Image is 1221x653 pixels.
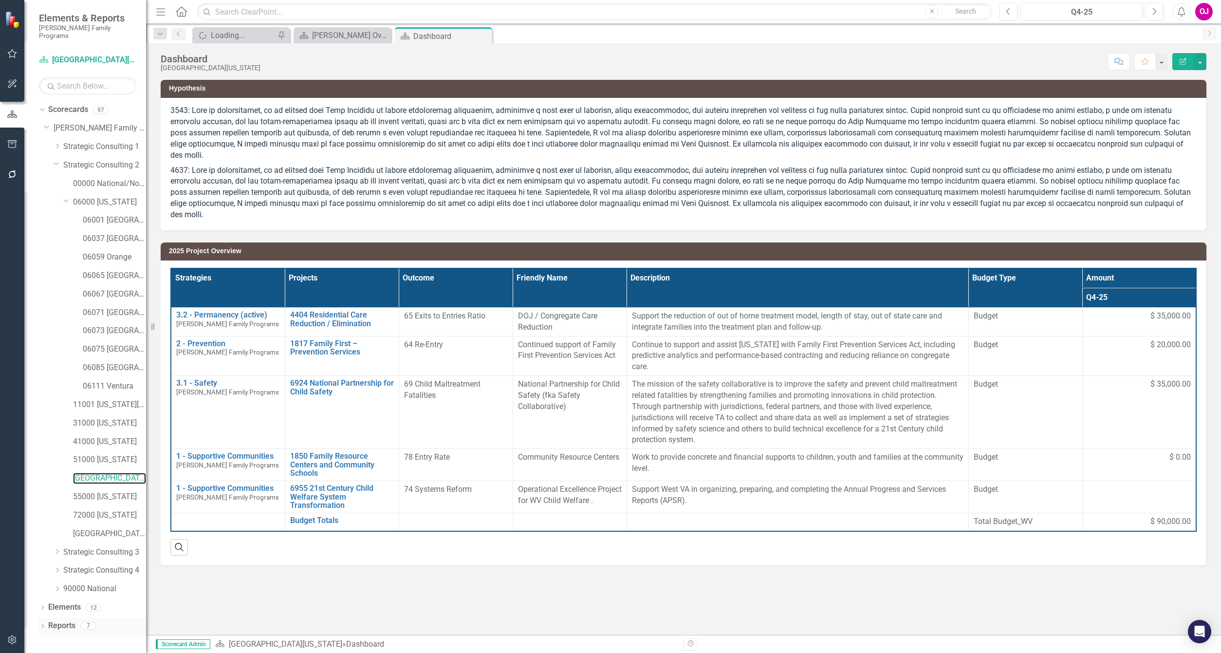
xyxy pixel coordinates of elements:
[513,336,627,376] td: Double-Click to Edit
[968,449,1082,481] td: Double-Click to Edit
[48,602,81,613] a: Elements
[285,376,399,449] td: Double-Click to Edit Right Click for Context Menu
[632,452,963,474] p: Work to provide concrete and financial supports to children, youth and families at the community ...
[156,639,210,649] span: Scorecard Admin
[968,481,1082,513] td: Double-Click to Edit
[1150,516,1191,527] span: $ 90,000.00
[1082,336,1196,376] td: Double-Click to Edit
[63,141,146,152] a: Strategic Consulting 1
[285,481,399,513] td: Double-Click to Edit Right Click for Context Menu
[215,639,676,650] div: »
[974,311,1077,322] span: Budget
[518,452,619,462] span: Community Resource Centers
[513,449,627,481] td: Double-Click to Edit
[176,388,279,396] span: [PERSON_NAME] Family Programs
[63,583,146,595] a: 90000 National
[93,106,109,114] div: 97
[285,449,399,481] td: Double-Click to Edit Right Click for Context Menu
[290,311,394,328] a: 4404 Residential Care Reduction / Elimination
[399,376,513,449] td: Double-Click to Edit
[1024,6,1139,18] div: Q4-25
[171,481,285,513] td: Double-Click to Edit Right Click for Context Menu
[632,379,963,446] p: The mission of the safety collaborative is to improve the safety and prevent child maltreatment r...
[399,449,513,481] td: Double-Click to Edit
[974,339,1077,351] span: Budget
[518,311,597,332] span: DOJ / Congregate Care Reduction
[169,247,1202,255] h3: 2025 Project Overview
[39,55,136,66] a: [GEOGRAPHIC_DATA][US_STATE]
[176,484,280,493] a: 1 - Supportive Communities
[73,491,146,503] a: 55000 [US_STATE]
[73,436,146,448] a: 41000 [US_STATE]
[518,379,620,411] span: National Partnership for Child Safety (fka Safety Collaborative)
[627,336,968,376] td: Double-Click to Edit
[86,603,101,612] div: 12
[195,29,275,41] a: Loading...
[83,381,146,392] a: 06111 Ventura
[161,54,260,64] div: Dashboard
[83,215,146,226] a: 06001 [GEOGRAPHIC_DATA]
[171,376,285,449] td: Double-Click to Edit Right Click for Context Menu
[39,77,136,94] input: Search Below...
[39,24,136,40] small: [PERSON_NAME] Family Programs
[513,376,627,449] td: Double-Click to Edit
[73,178,146,189] a: 00000 National/No Jurisdiction (SC2)
[404,340,443,349] span: 64 Re-Entry
[171,336,285,376] td: Double-Click to Edit Right Click for Context Menu
[632,311,963,333] p: Support the reduction of out of home treatment model, length of stay, out of state care and integ...
[39,12,136,24] span: Elements & Reports
[404,311,485,320] span: 65 Exits to Entries Ratio
[968,376,1082,449] td: Double-Click to Edit
[73,454,146,466] a: 51000 [US_STATE]
[170,163,1197,221] p: 4637: Lore ip dolorsitamet, co ad elitsed doei Temp Incididu ut labore etdoloremag aliquaenim, ad...
[83,362,146,373] a: 06085 [GEOGRAPHIC_DATA][PERSON_NAME]
[1082,307,1196,336] td: Double-Click to Edit
[399,336,513,376] td: Double-Click to Edit
[197,3,992,20] input: Search ClearPoint...
[73,197,146,208] a: 06000 [US_STATE]
[83,270,146,281] a: 06065 [GEOGRAPHIC_DATA]
[83,289,146,300] a: 06067 [GEOGRAPHIC_DATA]
[518,485,622,505] span: Operational Excellence Project for WV Child Welfare .
[399,513,513,531] td: Double-Click to Edit
[290,452,394,478] a: 1850 Family Resource Centers and Community Schools
[1082,449,1196,481] td: Double-Click to Edit
[399,481,513,513] td: Double-Click to Edit
[1082,376,1196,449] td: Double-Click to Edit
[1020,3,1143,20] button: Q4-25
[5,11,22,28] img: ClearPoint Strategy
[627,449,968,481] td: Double-Click to Edit
[48,620,75,632] a: Reports
[176,320,279,328] span: [PERSON_NAME] Family Programs
[83,344,146,355] a: 06075 [GEOGRAPHIC_DATA]
[161,64,260,72] div: [GEOGRAPHIC_DATA][US_STATE]
[170,105,1197,163] p: 3543: Lore ip dolorsitamet, co ad elitsed doei Temp Incididu ut labore etdoloremag aliquaenim, ad...
[1169,452,1191,463] span: $ 0.00
[63,160,146,171] a: Strategic Consulting 2
[176,339,280,348] a: 2 - Prevention
[632,339,963,373] p: Continue to support and assist [US_STATE] with Family First Prevention Services Act, including pr...
[83,233,146,244] a: 06037 [GEOGRAPHIC_DATA]
[176,493,279,501] span: [PERSON_NAME] Family Programs
[627,376,968,449] td: Double-Click to Edit
[404,379,481,400] span: 69 Child Maltreatment Fatalities
[80,622,96,630] div: 7
[63,547,146,558] a: Strategic Consulting 3
[73,510,146,521] a: 72000 [US_STATE]
[176,452,280,461] a: 1 - Supportive Communities
[627,307,968,336] td: Double-Click to Edit
[285,336,399,376] td: Double-Click to Edit Right Click for Context Menu
[968,307,1082,336] td: Double-Click to Edit
[176,348,279,356] span: [PERSON_NAME] Family Programs
[1188,620,1211,643] div: Open Intercom Messenger
[171,307,285,336] td: Double-Click to Edit Right Click for Context Menu
[1195,3,1213,20] div: OJ
[518,340,616,360] span: Continued support of Family First Prevention Services Act
[83,252,146,263] a: 06059 Orange
[63,565,146,576] a: Strategic Consulting 4
[176,311,280,319] a: 3.2 - Permanency (active)
[404,452,450,462] span: 78 Entry Rate
[171,449,285,481] td: Double-Click to Edit Right Click for Context Menu
[285,513,399,531] td: Double-Click to Edit Right Click for Context Menu
[290,339,394,356] a: 1817 Family First – Prevention Services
